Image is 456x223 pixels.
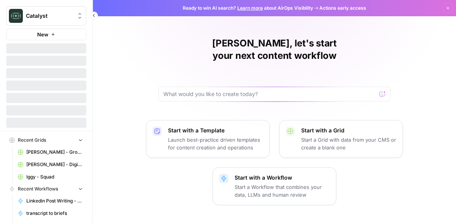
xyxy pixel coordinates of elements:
p: Start with a Template [168,127,263,134]
span: Recent Grids [18,137,46,144]
span: Iggy - Squad [26,173,83,180]
button: Start with a GridStart a Grid with data from your CMS or create a blank one [279,120,403,158]
a: Iggy - Squad [14,171,86,183]
span: Actions early access [319,5,366,12]
p: Start a Grid with data from your CMS or create a blank one [301,136,396,151]
a: Linkedin Post Writing - [DATE] [14,195,86,207]
a: [PERSON_NAME] - Digital Wealth Insider [14,158,86,171]
button: New [6,29,86,40]
span: [PERSON_NAME] - Ground Content - [DATE] [26,149,83,156]
button: Recent Workflows [6,183,86,195]
p: Start with a Workflow [235,174,330,182]
button: Recent Grids [6,134,86,146]
span: [PERSON_NAME] - Digital Wealth Insider [26,161,83,168]
a: transcript to briefs [14,207,86,220]
span: Linkedin Post Writing - [DATE] [26,197,83,204]
a: Learn more [237,5,263,11]
p: Start a Workflow that combines your data, LLMs and human review [235,183,330,199]
button: Start with a WorkflowStart a Workflow that combines your data, LLMs and human review [213,167,336,205]
span: Catalyst [26,12,73,20]
span: New [37,31,48,38]
h1: [PERSON_NAME], let's start your next content workflow [158,37,391,62]
button: Start with a TemplateLaunch best-practice driven templates for content creation and operations [146,120,270,158]
p: Launch best-practice driven templates for content creation and operations [168,136,263,151]
button: Workspace: Catalyst [6,6,86,26]
a: [PERSON_NAME] - Ground Content - [DATE] [14,146,86,158]
span: Ready to win AI search? about AirOps Visibility [183,5,313,12]
img: Catalyst Logo [9,9,23,23]
span: Recent Workflows [18,185,58,192]
span: transcript to briefs [26,210,83,217]
p: Start with a Grid [301,127,396,134]
input: What would you like to create today? [163,90,376,98]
